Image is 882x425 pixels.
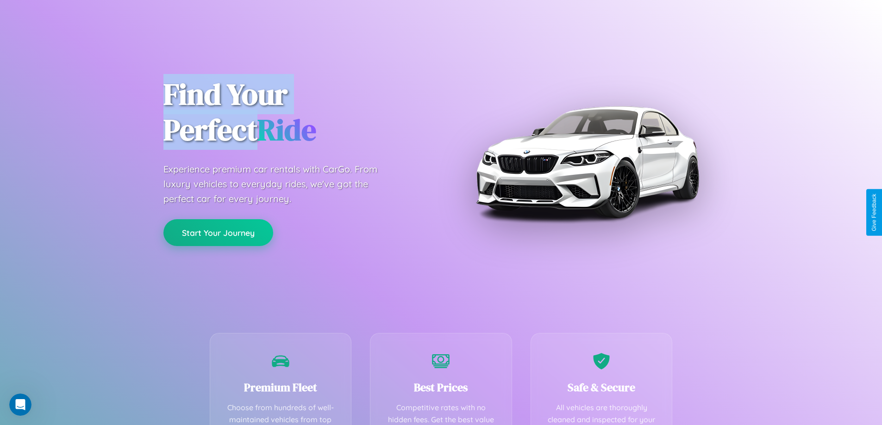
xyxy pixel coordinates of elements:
h3: Best Prices [384,380,498,395]
iframe: Intercom live chat [9,394,31,416]
button: Start Your Journey [163,219,273,246]
h3: Premium Fleet [224,380,338,395]
h3: Safe & Secure [545,380,658,395]
div: Give Feedback [871,194,877,231]
img: Premium BMW car rental vehicle [471,46,703,277]
h1: Find Your Perfect [163,77,427,148]
span: Ride [257,110,316,150]
p: Experience premium car rentals with CarGo. From luxury vehicles to everyday rides, we've got the ... [163,162,395,206]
